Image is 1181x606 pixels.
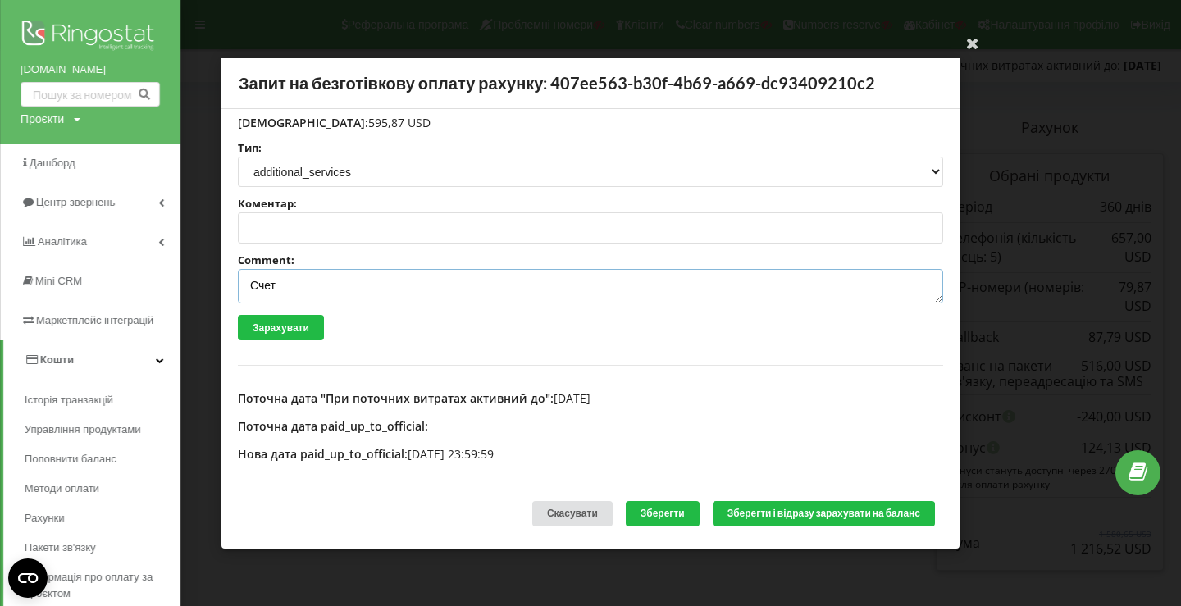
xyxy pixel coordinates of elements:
[238,198,943,209] label: Коментар:
[25,385,180,415] a: Історія транзакцій
[238,115,368,130] span: [DEMOGRAPHIC_DATA]:
[25,503,180,533] a: Рахунки
[238,446,943,462] p: [DATE] 23:59:59
[25,510,65,526] span: Рахунки
[30,157,75,169] span: Дашборд
[238,390,554,406] span: Поточна дата "При поточних витратах активний до":
[238,446,408,462] span: Нова дата paid_up_to_official:
[238,255,943,266] label: Comment:
[25,481,99,497] span: Методи оплати
[238,418,428,434] span: Поточна дата paid_up_to_official:
[713,501,935,526] button: Зберегти і відразу зарахувати на баланс
[25,533,180,563] a: Пакети зв'язку
[238,143,943,153] label: Тип:
[25,392,113,408] span: Історія транзакцій
[21,82,160,107] input: Пошук за номером
[626,501,700,526] button: Зберегти
[3,340,180,380] a: Кошти
[8,558,48,598] button: Open CMP widget
[532,501,613,526] div: Скасувати
[25,451,116,467] span: Поповнити баланс
[25,569,172,602] span: Інформація про оплату за проєктом
[238,115,943,131] p: 595,87 USD
[38,235,87,248] span: Аналiтика
[238,315,324,340] button: Зарахувати
[21,62,160,78] a: [DOMAIN_NAME]
[36,314,153,326] span: Маркетплейс інтеграцій
[40,353,74,366] span: Кошти
[36,196,115,208] span: Центр звернень
[221,58,960,109] div: Запит на безготівкову оплату рахунку: 407ee563-b30f-4b69-a669-dc93409210c2
[25,444,180,474] a: Поповнити баланс
[25,421,141,438] span: Управління продуктами
[25,540,96,556] span: Пакети зв'язку
[25,415,180,444] a: Управління продуктами
[25,474,180,503] a: Методи оплати
[21,111,64,127] div: Проєкти
[238,390,943,407] p: [DATE]
[21,16,160,57] img: Ringostat logo
[35,275,82,287] span: Mini CRM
